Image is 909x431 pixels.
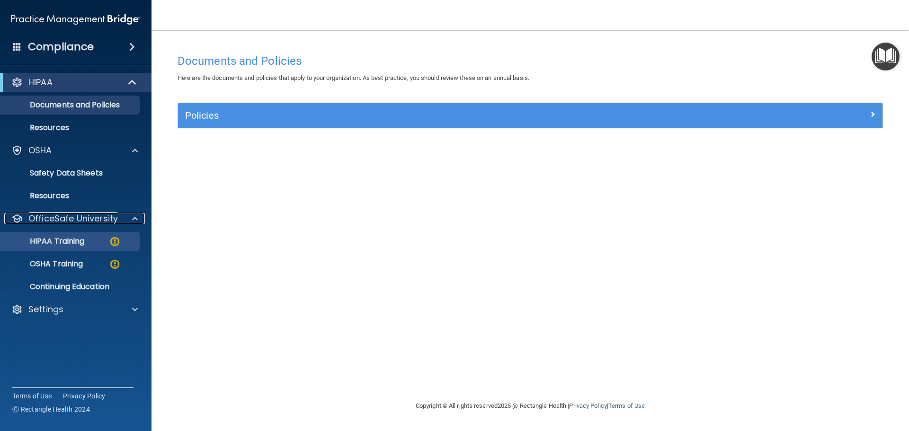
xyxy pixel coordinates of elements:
span: Here are the documents and policies that apply to your organization. As best practice, you should... [178,74,529,81]
button: Open Resource Center [872,43,900,70]
img: warning-circle.0cc9ac19.png [109,236,121,247]
h4: Documents and Policies [178,55,883,67]
a: Privacy Policy [569,402,606,409]
span: Ⓒ Rectangle Health 2024 [12,405,90,414]
p: Settings [28,304,63,315]
p: OSHA Training [6,259,83,269]
a: HIPAA [11,77,137,88]
p: HIPAA Training [6,237,84,246]
p: HIPAA [28,77,53,88]
a: Terms of Use [608,402,645,409]
h4: Compliance [28,40,94,53]
img: warning-circle.0cc9ac19.png [109,258,121,270]
a: Privacy Policy [63,391,106,401]
a: Terms of Use [12,391,52,401]
h5: Policies [185,110,699,121]
a: OfficeSafe University [11,213,138,224]
a: Settings [11,304,138,315]
p: Safety Data Sheets [6,168,135,178]
p: OfficeSafe University [28,213,118,224]
p: Resources [6,191,135,201]
img: PMB logo [11,10,140,29]
p: OSHA [28,145,52,156]
div: Copyright © All rights reserved 2025 @ Rectangle Health | | [357,391,703,421]
p: Continuing Education [6,282,135,291]
a: Policies [185,108,875,123]
a: OSHA [11,145,138,156]
p: Resources [6,123,135,132]
p: Documents and Policies [6,100,135,110]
